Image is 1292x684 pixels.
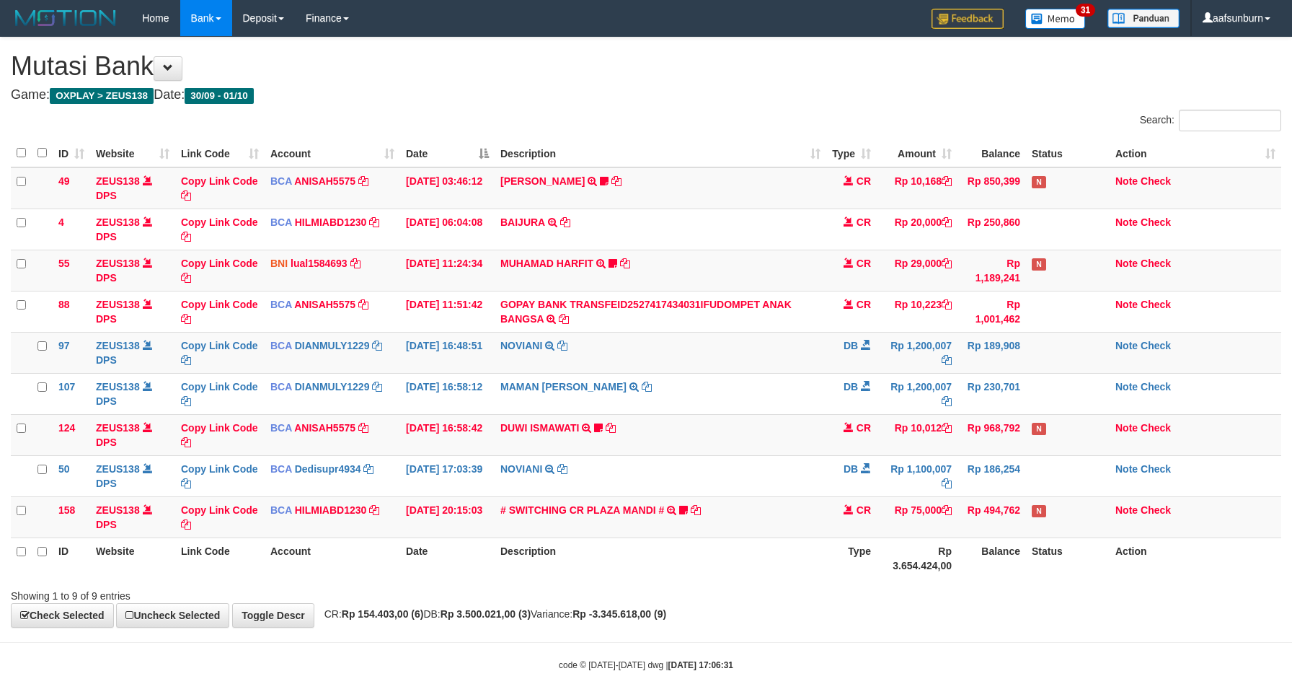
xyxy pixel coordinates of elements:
[90,209,175,250] td: DPS
[500,381,627,393] a: MAMAN [PERSON_NAME]
[181,299,258,325] a: Copy Link Code
[642,381,652,393] a: Copy MAMAN AGUSTIAN to clipboard
[957,167,1026,209] td: Rp 850,399
[1110,538,1281,579] th: Action
[90,496,175,538] td: DPS
[1110,139,1281,167] th: Action: activate to sort column ascending
[400,332,495,373] td: [DATE] 16:48:51
[400,538,495,579] th: Date
[372,340,382,351] a: Copy DIANMULY1229 to clipboard
[181,463,258,489] a: Copy Link Code
[90,373,175,414] td: DPS
[1025,9,1086,29] img: Button%20Memo.svg
[400,291,495,332] td: [DATE] 11:51:42
[185,88,254,104] span: 30/09 - 01/10
[270,340,292,351] span: BCA
[181,340,258,366] a: Copy Link Code
[11,603,114,628] a: Check Selected
[942,354,952,366] a: Copy Rp 1,200,007 to clipboard
[877,332,957,373] td: Rp 1,200,007
[11,7,120,29] img: MOTION_logo.png
[942,175,952,187] a: Copy Rp 10,168 to clipboard
[942,478,952,489] a: Copy Rp 1,100,007 to clipboard
[294,175,355,187] a: ANISAH5575
[500,175,585,187] a: [PERSON_NAME]
[668,660,733,670] strong: [DATE] 17:06:31
[572,608,666,620] strong: Rp -3.345.618,00 (9)
[90,332,175,373] td: DPS
[877,291,957,332] td: Rp 10,223
[90,455,175,496] td: DPS
[1141,504,1171,516] a: Check
[11,88,1281,102] h4: Game: Date:
[181,422,258,448] a: Copy Link Code
[1140,110,1281,131] label: Search:
[270,422,292,434] span: BCA
[175,538,265,579] th: Link Code
[1115,216,1138,228] a: Note
[96,504,140,516] a: ZEUS138
[826,139,877,167] th: Type: activate to sort column ascending
[270,299,292,310] span: BCA
[500,504,664,516] a: # SWITCHING CR PLAZA MANDI #
[857,422,871,434] span: CR
[90,538,175,579] th: Website
[181,258,258,284] a: Copy Link Code
[232,603,314,628] a: Toggle Descr
[90,291,175,332] td: DPS
[53,139,90,167] th: ID: activate to sort column ascending
[1115,258,1138,269] a: Note
[1115,381,1138,393] a: Note
[90,167,175,209] td: DPS
[495,538,826,579] th: Description
[942,422,952,434] a: Copy Rp 10,012 to clipboard
[369,216,379,228] a: Copy HILMIABD1230 to clipboard
[557,340,567,351] a: Copy NOVIANI to clipboard
[932,9,1004,29] img: Feedback.jpg
[957,373,1026,414] td: Rp 230,701
[857,299,871,310] span: CR
[295,463,361,475] a: Dedisupr4934
[270,504,292,516] span: BCA
[270,175,292,187] span: BCA
[1141,463,1171,475] a: Check
[500,258,593,269] a: MUHAMAD HARFIT
[294,422,355,434] a: ANISAH5575
[1115,175,1138,187] a: Note
[1026,139,1110,167] th: Status
[400,209,495,250] td: [DATE] 06:04:08
[181,175,258,201] a: Copy Link Code
[1115,463,1138,475] a: Note
[358,299,368,310] a: Copy ANISAH5575 to clipboard
[181,381,258,407] a: Copy Link Code
[295,381,370,393] a: DIANMULY1229
[363,463,373,475] a: Copy Dedisupr4934 to clipboard
[441,608,531,620] strong: Rp 3.500.021,00 (3)
[1141,175,1171,187] a: Check
[1115,422,1138,434] a: Note
[53,538,90,579] th: ID
[181,216,258,242] a: Copy Link Code
[844,381,858,393] span: DB
[369,504,379,516] a: Copy HILMIABD1230 to clipboard
[957,496,1026,538] td: Rp 494,762
[1141,381,1171,393] a: Check
[1141,340,1171,351] a: Check
[11,52,1281,81] h1: Mutasi Bank
[611,175,621,187] a: Copy INA PAUJANAH to clipboard
[500,463,542,475] a: NOVIANI
[96,340,140,351] a: ZEUS138
[942,258,952,269] a: Copy Rp 29,000 to clipboard
[877,455,957,496] td: Rp 1,100,007
[877,538,957,579] th: Rp 3.654.424,00
[400,414,495,455] td: [DATE] 16:58:42
[877,250,957,291] td: Rp 29,000
[1115,299,1138,310] a: Note
[58,340,70,351] span: 97
[270,381,292,393] span: BCA
[96,258,140,269] a: ZEUS138
[1032,176,1046,188] span: Has Note
[500,340,542,351] a: NOVIANI
[400,167,495,209] td: [DATE] 03:46:12
[58,422,75,434] span: 124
